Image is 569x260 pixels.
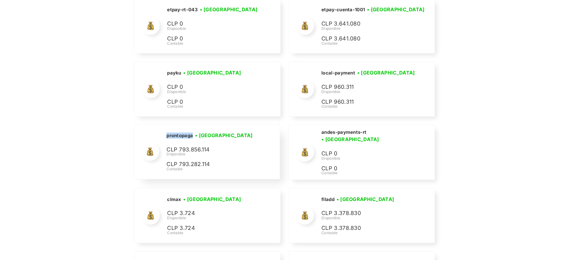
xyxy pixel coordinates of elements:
div: Contable [167,104,258,109]
p: CLP 0 [167,98,258,106]
h3: • [GEOGRAPHIC_DATA] [367,6,425,13]
div: Disponible [167,89,258,95]
h3: • [GEOGRAPHIC_DATA] [183,69,241,76]
div: Contable [321,104,417,109]
h3: • [GEOGRAPHIC_DATA] [321,136,379,143]
p: CLP 3.724 [167,209,258,218]
p: CLP 793.856.114 [166,145,258,154]
p: CLP 3.641.080 [321,34,413,43]
div: Disponible [321,89,417,95]
p: CLP 0 [167,83,258,92]
h2: etpay-rt-043 [167,7,198,13]
p: CLP 793.282.114 [166,160,258,169]
p: CLP 960.311 [321,98,413,106]
div: Disponible [167,215,258,221]
h2: filadd [321,196,334,203]
p: CLP 3.378.830 [321,224,413,233]
p: CLP 3.724 [167,224,258,233]
div: Disponible [166,151,258,157]
div: Disponible [167,26,259,31]
h3: • [GEOGRAPHIC_DATA] [357,69,415,76]
h3: • [GEOGRAPHIC_DATA] [195,132,253,139]
div: Contable [321,41,427,46]
h2: local-payment [321,70,355,76]
p: CLP 0 [167,34,258,43]
h3: • [GEOGRAPHIC_DATA] [337,196,394,203]
p: CLP 0 [321,149,413,158]
p: CLP 0 [321,164,413,173]
h2: andes-payments-rt [321,129,366,135]
p: CLP 3.641.080 [321,19,413,28]
div: Contable [167,230,258,236]
h2: payku [167,70,181,76]
div: Contable [167,41,259,46]
h3: • [GEOGRAPHIC_DATA] [200,6,258,13]
p: CLP 0 [167,19,258,28]
h2: prontopaga [166,133,193,139]
div: Disponible [321,156,427,161]
div: Disponible [321,215,413,221]
p: CLP 3.378.830 [321,209,413,218]
h3: • [GEOGRAPHIC_DATA] [183,196,241,203]
h2: clmax [167,196,181,203]
h2: etpay-cuenta-1001 [321,7,365,13]
p: CLP 960.311 [321,83,413,92]
div: Contable [321,230,413,236]
div: Contable [166,166,258,172]
div: Contable [321,170,427,176]
div: Disponible [321,26,427,31]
